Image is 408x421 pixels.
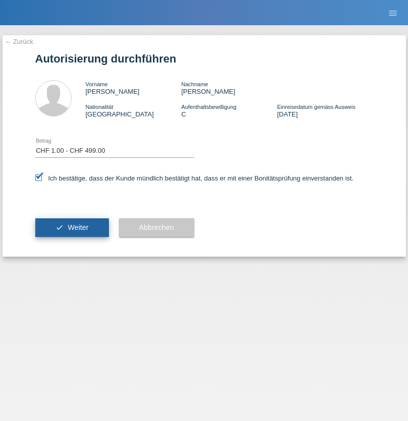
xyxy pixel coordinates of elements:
[181,103,277,118] div: C
[35,218,109,237] button: check Weiter
[139,223,174,231] span: Abbrechen
[383,10,403,16] a: menu
[277,104,355,110] span: Einreisedatum gemäss Ausweis
[277,103,373,118] div: [DATE]
[86,103,182,118] div: [GEOGRAPHIC_DATA]
[5,38,33,45] a: ← Zurück
[181,81,208,87] span: Nachname
[35,52,373,65] h1: Autorisierung durchführen
[181,104,236,110] span: Aufenthaltsbewilligung
[35,174,354,182] label: Ich bestätige, dass der Kunde mündlich bestätigt hat, dass er mit einer Bonitätsprüfung einversta...
[388,8,398,18] i: menu
[119,218,194,237] button: Abbrechen
[86,80,182,95] div: [PERSON_NAME]
[68,223,88,231] span: Weiter
[86,104,113,110] span: Nationalität
[55,223,64,231] i: check
[86,81,108,87] span: Vorname
[181,80,277,95] div: [PERSON_NAME]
